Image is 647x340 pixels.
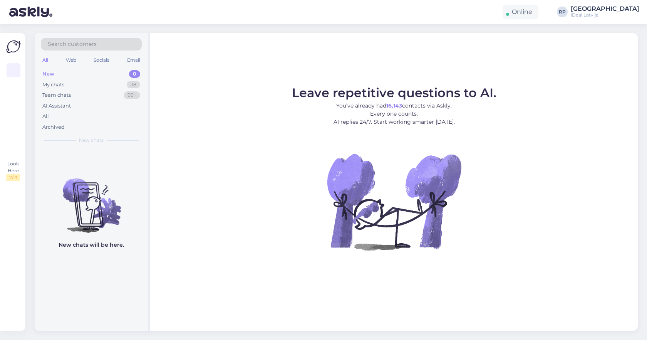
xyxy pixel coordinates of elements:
[42,113,49,120] div: All
[503,5,538,19] div: Online
[42,91,71,99] div: Team chats
[571,6,642,18] a: [GEOGRAPHIC_DATA]iDeal Latvija
[292,102,496,126] p: You’ve already had contacts via Askly. Every one counts. AI replies 24/7. Start working smarter [...
[325,132,463,271] img: No Chat active
[92,55,111,65] div: Socials
[292,85,496,100] span: Leave repetitive questions to AI.
[35,165,148,234] img: No chats
[571,6,639,12] div: [GEOGRAPHIC_DATA]
[64,55,78,65] div: Web
[42,81,64,89] div: My chats
[571,12,639,18] div: iDeal Latvija
[59,241,124,249] p: New chats will be here.
[48,40,97,48] span: Search customers
[42,70,54,78] div: New
[126,55,142,65] div: Email
[129,70,140,78] div: 0
[42,123,65,131] div: Archived
[6,174,20,181] div: 2 / 3
[41,55,50,65] div: All
[386,102,402,109] b: 16,143
[557,7,568,17] div: RP
[42,102,71,110] div: AI Assistant
[127,81,140,89] div: 38
[124,91,140,99] div: 99+
[79,137,104,144] span: New chats
[6,39,21,54] img: Askly Logo
[6,160,20,181] div: Look Here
